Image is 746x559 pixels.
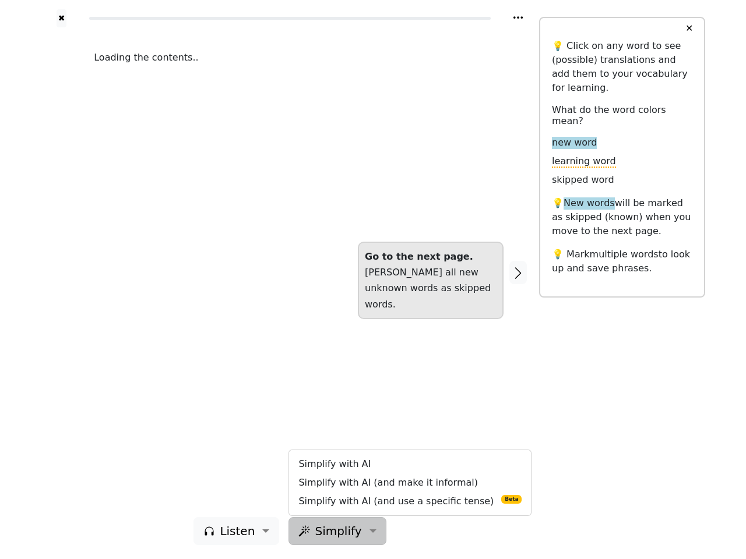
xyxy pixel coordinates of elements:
div: Listen [288,450,532,516]
span: Listen [220,522,255,540]
span: Beta [501,495,522,504]
p: 💡 will be marked as skipped (known) when you move to the next page. [552,196,692,238]
span: Simplify [315,522,361,540]
button: Simplify [288,517,386,545]
span: new word [552,137,597,149]
div: Loading the contents.. [94,51,486,65]
span: learning word [552,155,616,168]
a: Simplify with AI (and make it informal) [289,473,531,492]
span: multiple words [590,249,659,260]
a: Simplify with AI (and use a specific tense) Beta [289,492,531,511]
div: [PERSON_NAME] all new unknown words as skipped words. [365,249,497,312]
a: Simplify with AI [289,455,531,473]
h6: What do the word colors mean? [552,104,692,126]
span: skipped word [552,174,614,186]
button: ✕ [678,18,700,39]
p: 💡 Click on any word to see (possible) translations and add them to your vocabulary for learning. [552,39,692,95]
button: ✖ [57,9,66,27]
span: New words [564,197,615,210]
p: 💡 Mark to look up and save phrases. [552,247,692,275]
strong: Go to the next page. [365,251,473,262]
button: Listen [193,517,279,545]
